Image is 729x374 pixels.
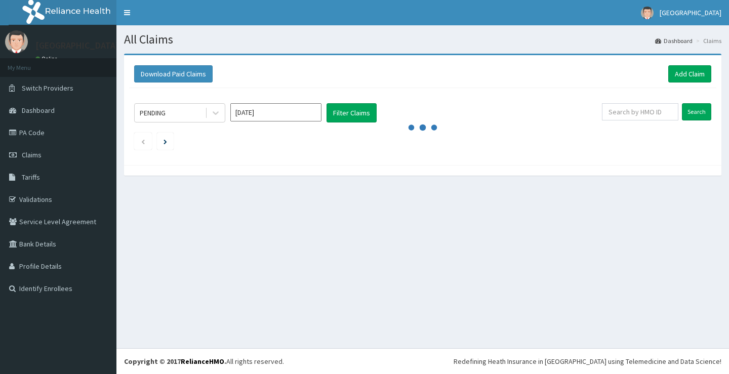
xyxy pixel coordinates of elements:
[602,103,678,120] input: Search by HMO ID
[22,84,73,93] span: Switch Providers
[694,36,721,45] li: Claims
[116,348,729,374] footer: All rights reserved.
[682,103,711,120] input: Search
[164,137,167,146] a: Next page
[641,7,654,19] img: User Image
[140,108,166,118] div: PENDING
[124,33,721,46] h1: All Claims
[660,8,721,17] span: [GEOGRAPHIC_DATA]
[35,41,119,50] p: [GEOGRAPHIC_DATA]
[22,106,55,115] span: Dashboard
[141,137,145,146] a: Previous page
[327,103,377,122] button: Filter Claims
[181,357,224,366] a: RelianceHMO
[5,30,28,53] img: User Image
[454,356,721,366] div: Redefining Heath Insurance in [GEOGRAPHIC_DATA] using Telemedicine and Data Science!
[655,36,693,45] a: Dashboard
[134,65,213,82] button: Download Paid Claims
[230,103,321,121] input: Select Month and Year
[408,112,438,143] svg: audio-loading
[22,173,40,182] span: Tariffs
[124,357,226,366] strong: Copyright © 2017 .
[22,150,42,159] span: Claims
[35,55,60,62] a: Online
[668,65,711,82] a: Add Claim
